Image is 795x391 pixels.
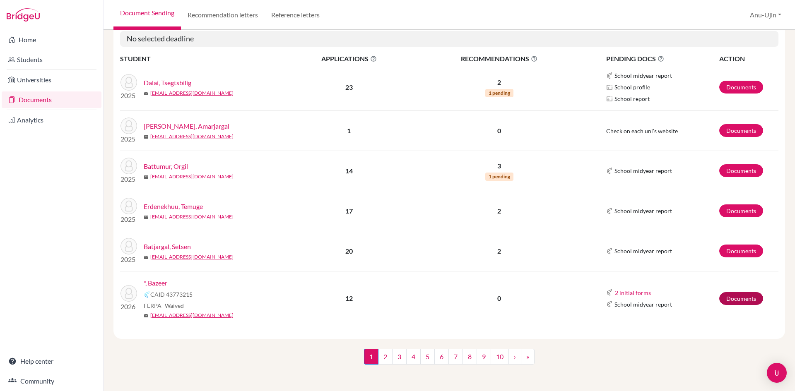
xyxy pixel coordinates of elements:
[606,96,613,102] img: Parchments logo
[144,242,191,252] a: Batjargal, Setsen
[614,247,672,255] span: School midyear report
[606,127,678,134] span: Check on each uni's website
[719,164,763,177] a: Documents
[144,175,149,180] span: mail
[413,77,586,87] p: 2
[413,126,586,136] p: 0
[120,118,137,134] img: Erdene, Amarjargal
[144,255,149,260] span: mail
[7,8,40,22] img: Bridge-U
[120,198,137,214] img: Erdenekhuu, Temuge
[606,248,613,254] img: Common App logo
[144,278,167,288] a: *, Bazeer
[2,51,101,68] a: Students
[120,214,137,224] p: 2025
[2,112,101,128] a: Analytics
[345,294,353,302] b: 12
[413,54,586,64] span: RECOMMENDATIONS
[719,245,763,257] a: Documents
[485,89,513,97] span: 1 pending
[378,349,393,365] a: 2
[144,215,149,220] span: mail
[767,363,787,383] div: Open Intercom Messenger
[120,174,137,184] p: 2025
[413,246,586,256] p: 2
[144,134,149,139] span: mail
[477,349,491,365] a: 9
[413,293,586,303] p: 0
[521,349,535,365] a: »
[345,167,353,175] b: 14
[120,158,137,174] img: Battumur, Orgil
[144,291,150,298] img: Common App logo
[392,349,407,365] a: 3
[120,285,137,302] img: *, Bazeer
[150,133,234,140] a: [EMAIL_ADDRESS][DOMAIN_NAME]
[150,213,234,221] a: [EMAIL_ADDRESS][DOMAIN_NAME]
[120,31,778,47] h5: No selected deadline
[606,54,718,64] span: PENDING DOCS
[606,208,613,214] img: Common App logo
[144,313,149,318] span: mail
[606,289,613,296] img: Common App logo
[491,349,509,365] a: 10
[364,349,378,365] span: 1
[434,349,449,365] a: 6
[345,247,353,255] b: 20
[606,84,613,91] img: Parchments logo
[2,373,101,389] a: Community
[286,54,412,64] span: APPLICATIONS
[614,83,650,91] span: School profile
[406,349,421,365] a: 4
[150,312,234,319] a: [EMAIL_ADDRESS][DOMAIN_NAME]
[614,94,650,103] span: School report
[719,292,763,305] a: Documents
[719,204,763,217] a: Documents
[746,7,785,23] button: Anu-Ujin
[606,72,613,79] img: Common App logo
[614,71,672,80] span: School midyear report
[719,53,778,64] th: ACTION
[606,301,613,307] img: Common App logo
[150,290,193,299] span: CAID 43773215
[150,253,234,261] a: [EMAIL_ADDRESS][DOMAIN_NAME]
[120,302,137,312] p: 2026
[614,300,672,309] span: School midyear report
[448,349,463,365] a: 7
[413,161,586,171] p: 3
[120,74,137,91] img: Dalai, Tsegtsbilig
[2,31,101,48] a: Home
[485,173,513,181] span: 1 pending
[413,206,586,216] p: 2
[463,349,477,365] a: 8
[161,302,184,309] span: - Waived
[420,349,435,365] a: 5
[347,127,351,134] b: 1
[2,353,101,369] a: Help center
[120,238,137,254] img: Batjargal, Setsen
[120,134,137,144] p: 2025
[614,166,672,175] span: School midyear report
[144,301,184,310] span: FERPA
[120,53,286,64] th: STUDENT
[719,124,763,137] a: Documents
[144,121,229,131] a: [PERSON_NAME], Amarjargal
[614,206,672,215] span: School midyear report
[150,173,234,180] a: [EMAIL_ADDRESS][DOMAIN_NAME]
[345,83,353,91] b: 23
[719,81,763,94] a: Documents
[120,91,137,101] p: 2025
[144,201,203,211] a: Erdenekhuu, Temuge
[150,89,234,97] a: [EMAIL_ADDRESS][DOMAIN_NAME]
[508,349,521,365] a: ›
[144,91,149,96] span: mail
[364,349,535,371] nav: ...
[2,91,101,108] a: Documents
[120,254,137,264] p: 2025
[2,72,101,88] a: Universities
[144,161,188,171] a: Battumur, Orgil
[345,207,353,215] b: 17
[614,288,651,297] button: 2 initial forms
[144,78,191,88] a: Dalai, Tsegtsbilig
[606,168,613,174] img: Common App logo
